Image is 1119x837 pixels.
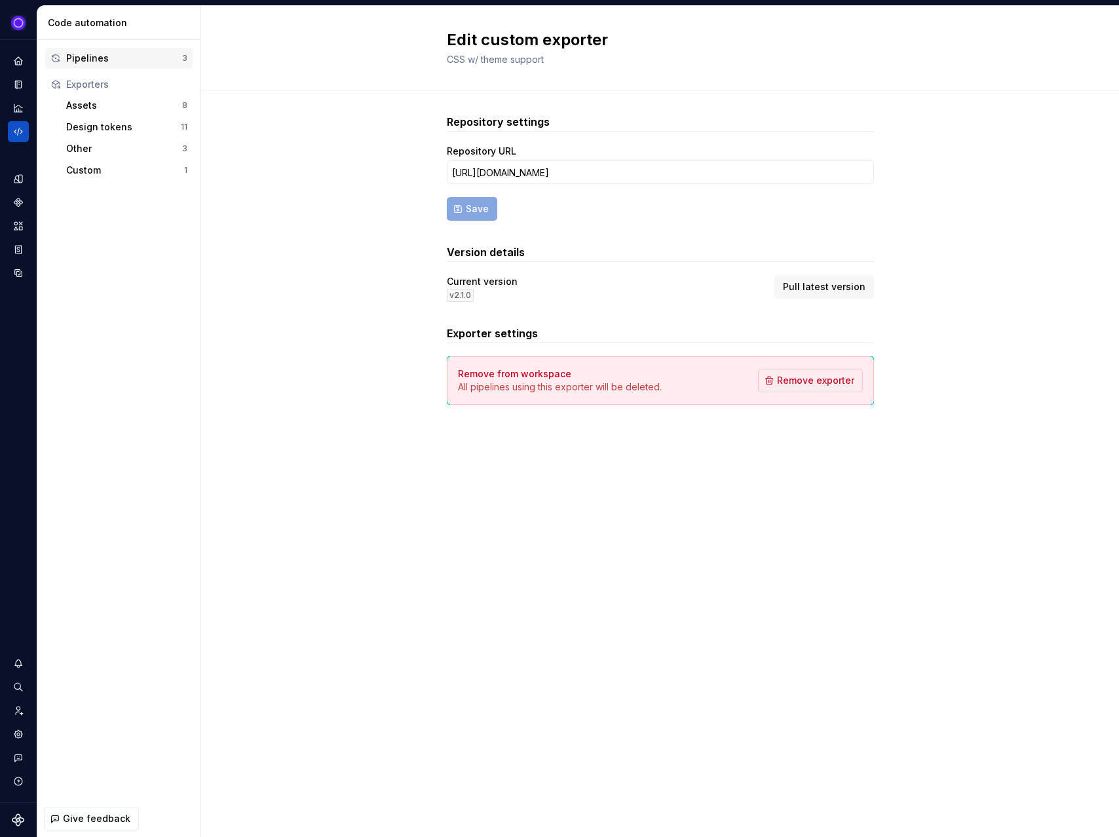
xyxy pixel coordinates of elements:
[758,369,863,392] button: Remove exporter
[8,724,29,745] a: Settings
[447,289,474,302] div: v 2.1.0
[8,168,29,189] a: Design tokens
[182,53,187,64] div: 3
[63,812,130,825] span: Give feedback
[184,165,187,176] div: 1
[61,138,193,159] button: Other3
[447,114,874,130] h3: Repository settings
[182,143,187,154] div: 3
[447,145,516,158] label: Repository URL
[8,50,29,71] a: Home
[44,807,139,830] button: Give feedback
[66,52,182,65] div: Pipelines
[8,98,29,119] a: Analytics
[66,78,187,91] div: Exporters
[66,142,182,155] div: Other
[447,325,874,341] h3: Exporter settings
[458,381,662,394] p: All pipelines using this exporter will be deleted.
[8,74,29,95] a: Documentation
[8,653,29,674] button: Notifications
[8,677,29,697] button: Search ⌘K
[447,29,858,50] h2: Edit custom exporter
[8,747,29,768] button: Contact support
[8,239,29,260] a: Storybook stories
[774,275,874,299] button: Pull latest version
[10,15,26,31] img: 868fd657-9a6c-419b-b302-5d6615f36a2c.png
[61,117,193,138] button: Design tokens11
[48,16,195,29] div: Code automation
[66,121,181,134] div: Design tokens
[458,367,571,381] h4: Remove from workspace
[66,164,184,177] div: Custom
[447,275,518,288] div: Current version
[66,99,182,112] div: Assets
[8,263,29,284] a: Data sources
[8,215,29,236] a: Assets
[8,192,29,213] a: Components
[61,95,193,116] button: Assets8
[447,54,544,65] span: CSS w/ theme support
[182,100,187,111] div: 8
[12,813,25,827] svg: Supernova Logo
[777,374,854,387] span: Remove exporter
[783,280,865,293] span: Pull latest version
[8,121,29,142] a: Code automation
[181,122,187,132] div: 11
[447,244,874,260] h3: Version details
[61,160,193,181] button: Custom1
[45,48,193,69] button: Pipelines3
[8,700,29,721] a: Invite team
